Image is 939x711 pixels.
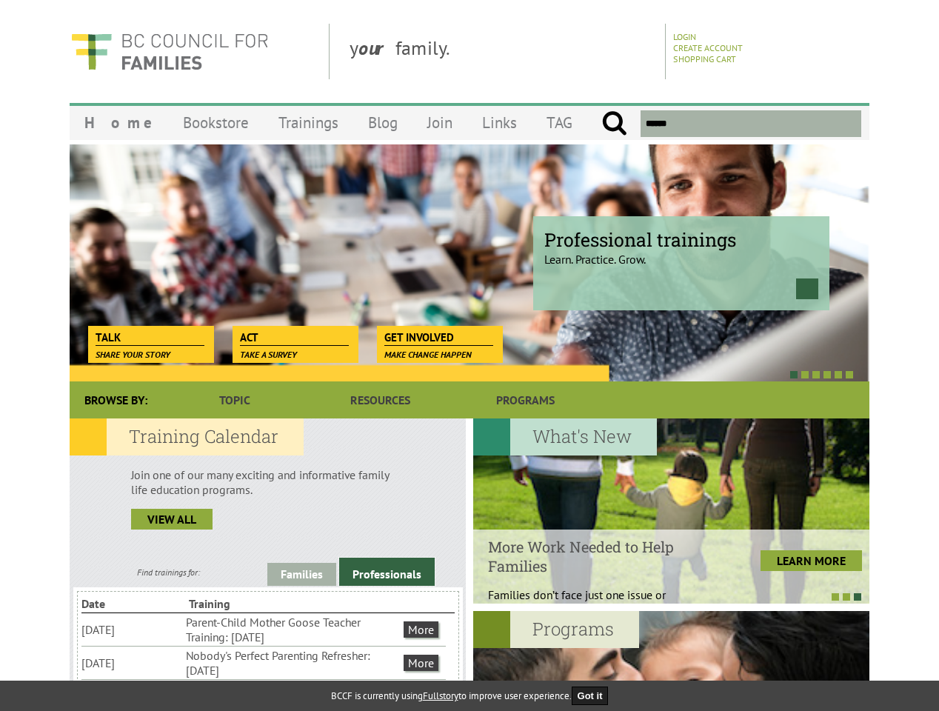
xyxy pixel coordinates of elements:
a: LEARN MORE [761,550,862,571]
span: Share your story [96,349,170,360]
a: Get Involved Make change happen [377,326,501,347]
h4: More Work Needed to Help Families [488,537,709,575]
li: Nobody's Perfect Parenting Refresher: [DATE] [186,647,401,679]
strong: our [358,36,395,60]
img: BC Council for FAMILIES [70,24,270,79]
h2: What's New [473,418,657,455]
a: More [404,655,438,671]
a: Bookstore [168,105,264,140]
a: TAG [532,105,587,140]
p: Families don’t face just one issue or problem;... [488,587,709,617]
span: Professional trainings [544,227,818,252]
button: Got it [572,687,609,705]
a: Families [267,563,336,586]
h2: Training Calendar [70,418,304,455]
li: Parent-Child Mother Goose Teacher Training: [DATE] [186,613,401,646]
a: Links [467,105,532,140]
a: Blog [353,105,412,140]
span: Talk [96,330,204,346]
a: Home [70,105,168,140]
li: [DATE] [81,654,183,672]
a: Resources [307,381,452,418]
a: Act Take a survey [233,326,356,347]
a: Join [412,105,467,140]
li: Date [81,595,186,612]
p: Learn. Practice. Grow. [544,239,818,267]
div: Browse By: [70,381,162,418]
span: Take a survey [240,349,297,360]
p: Join one of our many exciting and informative family life education programs. [131,467,404,497]
a: Login [673,31,696,42]
span: Make change happen [384,349,472,360]
a: view all [131,509,213,530]
a: More [404,621,438,638]
div: Find trainings for: [70,567,267,578]
a: Trainings [264,105,353,140]
a: Topic [162,381,307,418]
div: y family. [338,24,666,79]
a: Programs [453,381,598,418]
span: Get Involved [384,330,493,346]
h2: Programs [473,611,639,648]
a: Talk Share your story [88,326,212,347]
li: [DATE] [81,621,183,638]
span: Act [240,330,349,346]
input: Submit [601,110,627,137]
a: Create Account [673,42,743,53]
li: Training [189,595,293,612]
a: Professionals [339,558,435,586]
a: Fullstory [423,690,458,702]
a: Shopping Cart [673,53,736,64]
